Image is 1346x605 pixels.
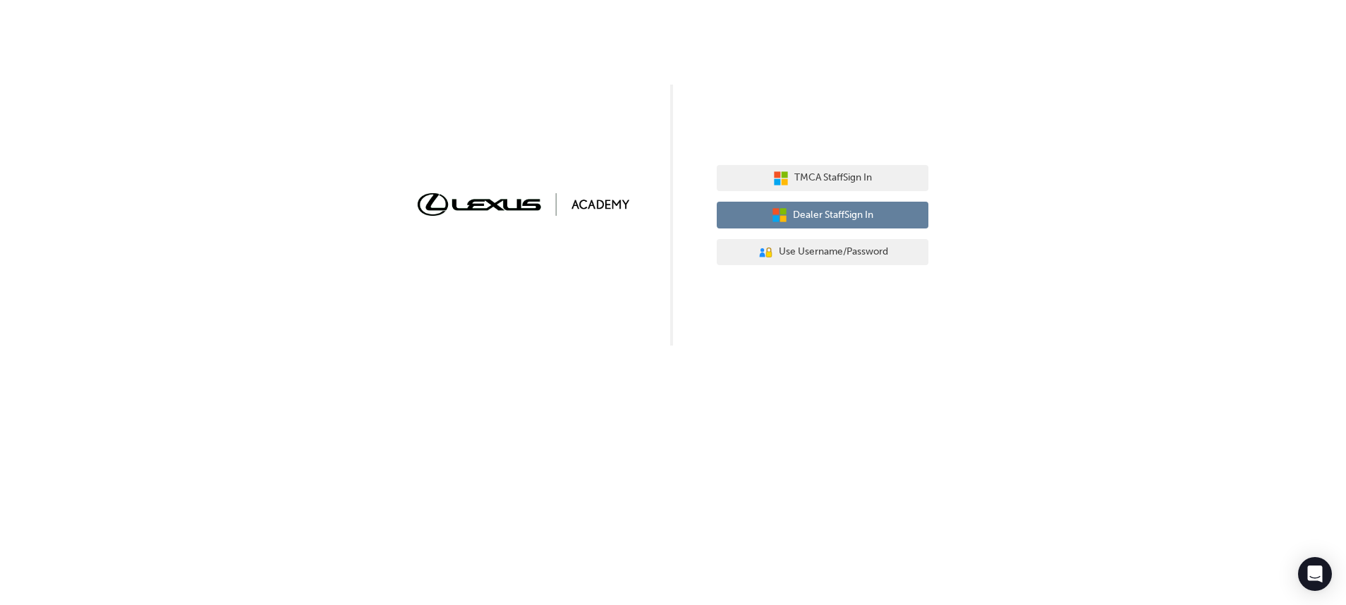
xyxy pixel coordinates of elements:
[717,239,928,266] button: Use Username/Password
[717,202,928,228] button: Dealer StaffSign In
[418,193,629,215] img: Trak
[1298,557,1332,591] div: Open Intercom Messenger
[793,207,873,224] span: Dealer Staff Sign In
[779,244,888,260] span: Use Username/Password
[717,165,928,192] button: TMCA StaffSign In
[794,170,872,186] span: TMCA Staff Sign In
